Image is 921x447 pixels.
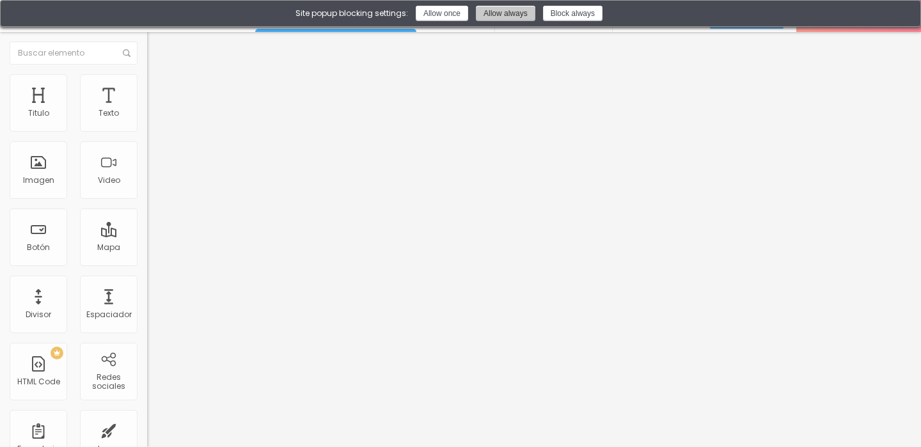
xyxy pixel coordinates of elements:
iframe: Editor [147,32,921,447]
div: Imagen [23,176,54,185]
div: Divisor [26,310,51,319]
div: Mapa [97,243,120,252]
img: Icone [123,49,130,57]
div: Video [98,176,120,185]
div: Espaciador [86,310,132,319]
div: Titulo [28,109,49,118]
div: Texto [98,109,119,118]
div: HTML Code [17,377,60,386]
div: Redes sociales [83,373,134,391]
input: Buscar elemento [10,42,138,65]
div: Botón [27,243,50,252]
